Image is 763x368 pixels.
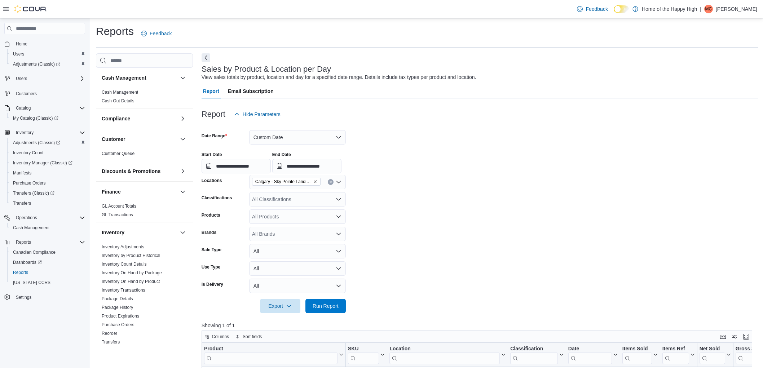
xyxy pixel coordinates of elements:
span: Adjustments (Classic) [10,138,85,147]
button: Sort fields [233,332,265,341]
span: Inventory Adjustments [102,244,144,250]
span: Users [10,50,85,58]
button: Operations [13,213,40,222]
h3: Compliance [102,115,130,122]
span: Purchase Orders [102,322,134,328]
span: Inventory [16,130,34,136]
a: Home [13,40,30,48]
a: Product Expirations [102,314,139,319]
a: Reports [10,268,31,277]
div: Items Ref [662,346,689,364]
div: Inventory [96,243,193,349]
button: Manifests [7,168,88,178]
button: Product [204,346,343,364]
button: All [249,279,346,293]
button: Customer [178,135,187,143]
a: Reorder [102,331,117,336]
button: Inventory [1,128,88,138]
span: Users [13,74,85,83]
span: Export [264,299,296,313]
span: Inventory [13,128,85,137]
span: Reports [13,238,85,247]
a: Inventory Count Details [102,262,147,267]
button: Items Ref [662,346,694,364]
span: Transfers [102,339,120,345]
span: Calgary - Sky Pointe Landing - Fire & Flower [252,178,321,186]
a: Inventory by Product Historical [102,253,160,258]
span: My Catalog (Classic) [10,114,85,123]
button: Run Report [305,299,346,313]
button: Finance [178,187,187,196]
button: Inventory [178,228,187,237]
img: Cova [14,5,47,13]
a: Package History [102,305,133,310]
span: Customers [13,89,85,98]
a: Customers [13,89,40,98]
span: Inventory Transactions [102,287,145,293]
span: Users [13,51,24,57]
h3: Customer [102,136,125,143]
div: Location [389,346,500,353]
button: Canadian Compliance [7,247,88,257]
span: Dashboards [13,260,42,265]
p: Showing 1 of 1 [202,322,758,329]
input: Press the down key to open a popover containing a calendar. [202,159,271,173]
button: Compliance [178,114,187,123]
a: Inventory On Hand by Package [102,270,162,275]
button: Compliance [102,115,177,122]
a: Inventory Manager (Classic) [7,158,88,168]
button: Purchase Orders [7,178,88,188]
button: Custom Date [249,130,346,145]
label: Date Range [202,133,227,139]
span: Inventory Count [13,150,44,156]
span: Customer Queue [102,151,134,156]
span: Feedback [586,5,608,13]
a: Transfers (Classic) [7,188,88,198]
p: Home of the Happy High [642,5,697,13]
div: Customer [96,149,193,161]
button: Inventory [102,229,177,236]
span: MC [705,5,712,13]
span: Dashboards [10,258,85,267]
label: Brands [202,230,216,235]
button: Users [1,74,88,84]
button: Inventory Count [7,148,88,158]
span: Transfers [13,200,31,206]
button: Location [389,346,506,364]
a: Transfers (Classic) [10,189,57,198]
a: Package Details [102,296,133,301]
span: Washington CCRS [10,278,85,287]
a: Purchase Orders [102,322,134,327]
button: Open list of options [336,179,341,185]
div: Items Ref [662,346,689,353]
span: Reports [10,268,85,277]
p: [PERSON_NAME] [716,5,757,13]
span: Canadian Compliance [10,248,85,257]
span: Cash Management [13,225,49,231]
a: My Catalog (Classic) [7,113,88,123]
span: Cash Out Details [102,98,134,104]
div: Mark Chan [704,5,713,13]
div: View sales totals by product, location and day for a specified date range. Details include tax ty... [202,74,476,81]
span: Reports [16,239,31,245]
button: Home [1,39,88,49]
div: Classification [510,346,558,364]
button: Clear input [328,179,334,185]
button: Keyboard shortcuts [719,332,727,341]
button: Users [7,49,88,59]
button: Customer [102,136,177,143]
span: Inventory On Hand by Package [102,270,162,276]
button: Next [202,53,210,62]
button: Open list of options [336,196,341,202]
label: Classifications [202,195,232,201]
p: | [700,5,701,13]
span: My Catalog (Classic) [13,115,58,121]
label: Locations [202,178,222,183]
span: Inventory Count [10,148,85,157]
span: Canadian Compliance [13,249,56,255]
div: Date [568,346,612,353]
a: Adjustments (Classic) [7,138,88,148]
h1: Reports [96,24,134,39]
a: Cash Management [102,90,138,95]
